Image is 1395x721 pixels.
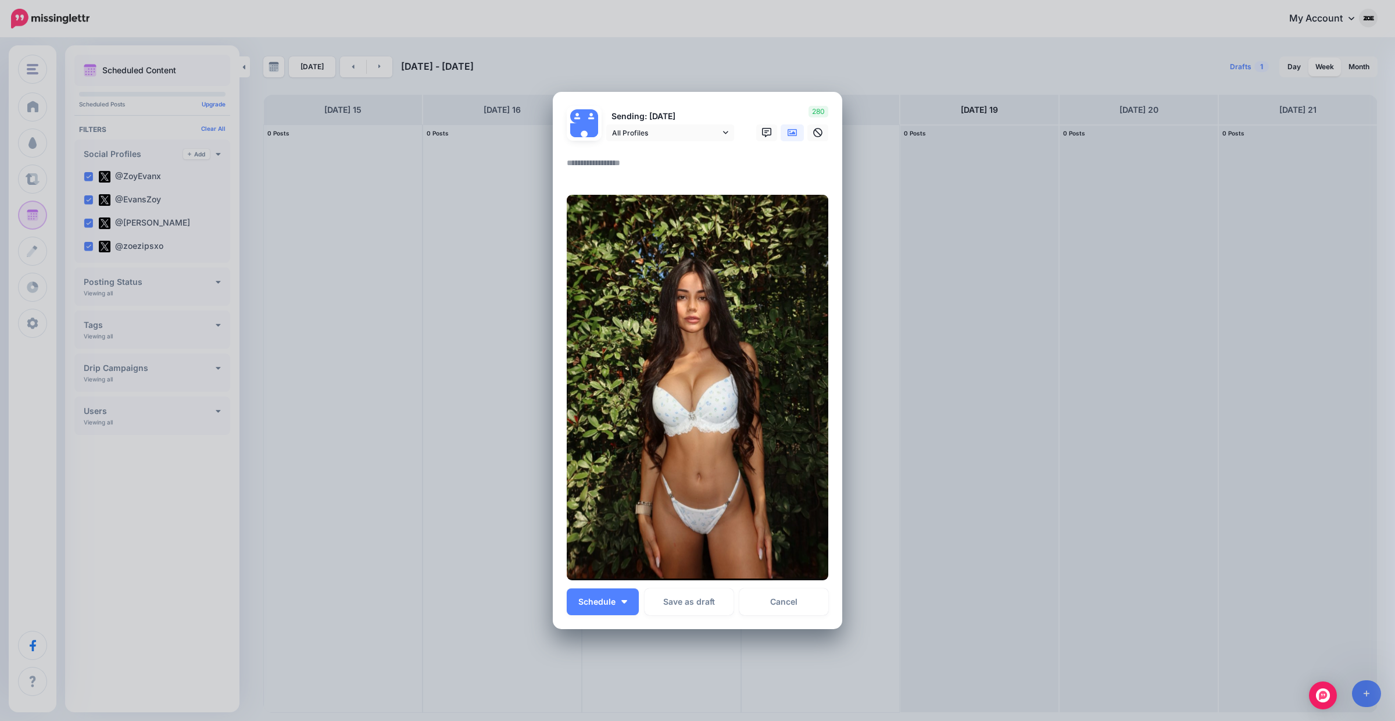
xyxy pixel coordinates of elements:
img: user_default_image.png [570,123,598,151]
span: Schedule [578,598,616,606]
img: user_default_image.png [584,109,598,123]
div: Open Intercom Messenger [1309,681,1337,709]
a: Cancel [739,588,828,615]
p: Sending: [DATE] [606,110,734,123]
img: arrow-down-white.png [621,600,627,604]
a: All Profiles [606,124,734,141]
span: 280 [809,106,828,117]
img: HB1F2UQ7T4DSGYL83GTZMVBNMVCRN4QM.png [567,195,828,580]
img: user_default_image.png [570,109,584,123]
button: Schedule [567,588,639,615]
button: Save as draft [645,588,734,615]
span: All Profiles [612,127,720,139]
